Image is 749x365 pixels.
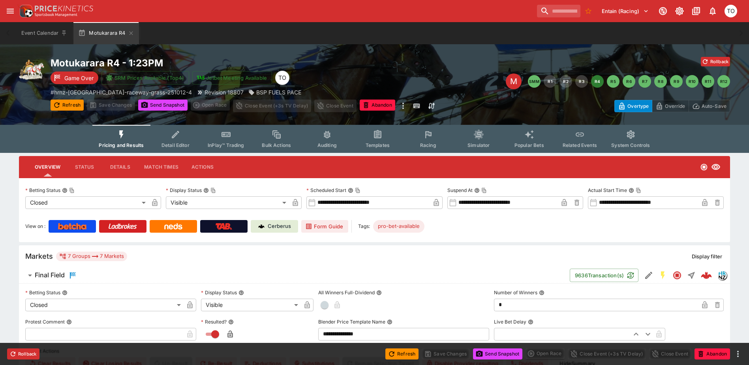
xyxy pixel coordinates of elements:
svg: Visible [711,162,721,172]
button: R5 [607,75,619,88]
p: Display Status [166,187,202,194]
div: Event type filters [92,125,656,153]
img: PriceKinetics Logo [17,3,33,19]
p: Live Bet Delay [494,318,526,325]
p: Protest Comment [25,318,65,325]
button: SGM Enabled [656,268,670,282]
img: Sportsbook Management [35,13,77,17]
button: R10 [686,75,698,88]
button: Straight [684,268,698,282]
button: Abandon [360,100,395,111]
img: Ladbrokes [108,223,137,230]
button: 9636Transaction(s) [570,269,638,282]
button: Blender Price Template Name [387,319,392,325]
a: Form Guide [301,220,348,233]
button: Edit Detail [642,268,656,282]
button: Refresh [51,100,84,111]
button: R4 [591,75,604,88]
img: logo-cerberus--red.svg [701,270,712,281]
button: Rollback [701,57,730,66]
p: Scheduled Start [306,187,346,194]
span: Pricing and Results [99,142,144,148]
p: Cerberus [268,222,291,230]
img: Betcha [58,223,86,230]
button: Copy To Clipboard [210,188,216,193]
div: Betting Target: cerberus [373,220,424,233]
button: Overview [28,158,67,177]
button: Live Bet Delay [528,319,533,325]
button: Display Status [238,290,244,295]
p: Display Status [201,289,237,296]
button: Display StatusCopy To Clipboard [203,188,209,193]
button: Copy To Clipboard [636,188,641,193]
h2: Copy To Clipboard [51,57,390,69]
button: R7 [638,75,651,88]
div: 5a7d99a4-30f4-4fb1-a2e7-e3d1fc65e50d [701,270,712,281]
button: Resulted? [228,319,234,325]
button: Send Snapshot [473,348,522,359]
img: Cerberus [258,223,265,230]
button: R6 [623,75,635,88]
button: R11 [702,75,714,88]
div: BSP FUELS PACE [248,88,301,96]
button: Overtype [614,100,652,112]
p: Copy To Clipboard [51,88,192,96]
button: Override [652,100,689,112]
button: R12 [717,75,730,88]
p: Revision 18807 [205,88,244,96]
span: Auditing [317,142,337,148]
button: SMM [528,75,541,88]
div: split button [526,348,565,359]
button: more [398,100,408,112]
div: Visible [201,299,301,311]
p: Game Over [64,74,94,82]
button: Select Tenant [597,5,653,17]
button: open drawer [3,4,17,18]
svg: Closed [672,271,682,280]
span: InPlay™ Trading [208,142,244,148]
img: hrnz [718,271,726,280]
button: Auto-Save [689,100,730,112]
p: Number of Winners [494,289,537,296]
button: Betting StatusCopy To Clipboard [62,188,68,193]
button: Scheduled StartCopy To Clipboard [348,188,353,193]
p: Blender Price Template Name [318,318,385,325]
span: Related Events [563,142,597,148]
button: Copy To Clipboard [481,188,487,193]
button: Refresh [385,348,419,359]
p: Actual Start Time [588,187,627,194]
img: TabNZ [216,223,232,230]
button: Documentation [689,4,703,18]
nav: pagination navigation [528,75,730,88]
span: Bulk Actions [262,142,291,148]
div: hrnz [717,271,727,280]
button: No Bookmarks [582,5,595,17]
div: Edit Meeting [506,73,522,89]
div: Closed [25,299,184,311]
img: jetbet-logo.svg [197,74,205,82]
button: Send Snapshot [138,100,188,111]
div: Thomas OConnor [275,71,289,85]
button: Copy To Clipboard [355,188,360,193]
span: System Controls [611,142,650,148]
label: View on : [25,220,45,233]
span: Mark an event as closed and abandoned. [695,349,730,357]
a: Cerberus [251,220,298,233]
h6: Final Field [35,271,65,279]
button: Match Times [138,158,185,177]
p: Betting Status [25,187,60,194]
button: Connected to PK [656,4,670,18]
button: Notifications [706,4,720,18]
button: R9 [670,75,683,88]
button: Number of Winners [539,290,544,295]
span: pro-bet-available [373,222,424,230]
button: Final Field [19,267,570,283]
svg: Closed [700,163,708,171]
span: Templates [366,142,390,148]
button: R8 [654,75,667,88]
span: Simulator [467,142,490,148]
img: harness_racing.png [19,57,44,82]
button: All Winners Full-Dividend [376,290,382,295]
button: Closed [670,268,684,282]
h5: Markets [25,252,53,261]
